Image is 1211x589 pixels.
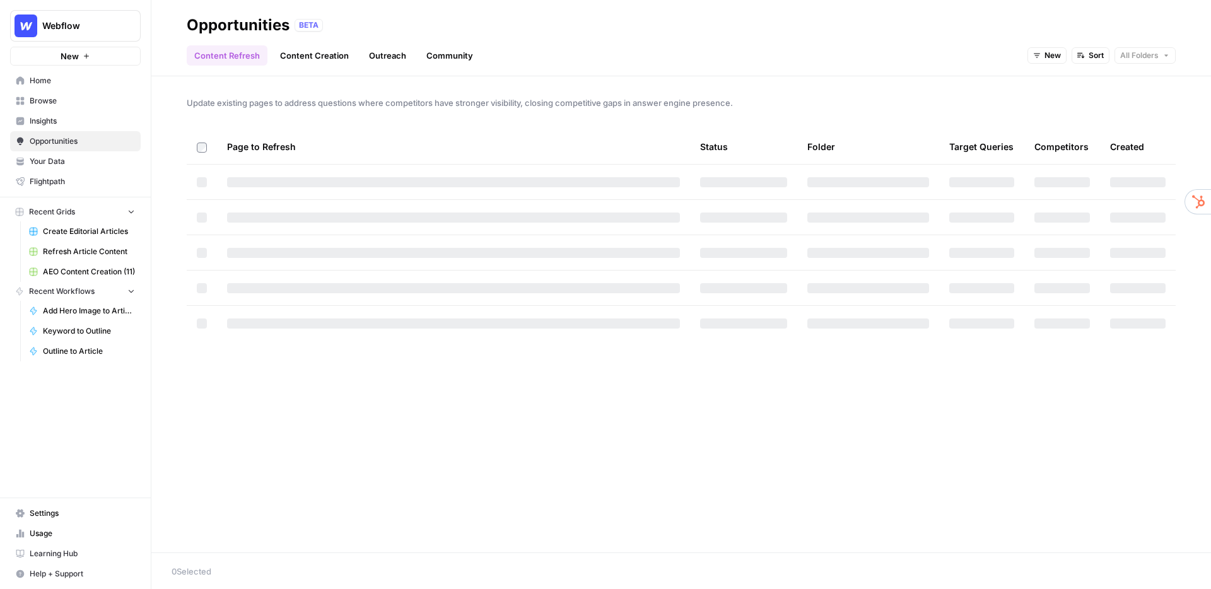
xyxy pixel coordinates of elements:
div: BETA [295,19,323,32]
a: Keyword to Outline [23,321,141,341]
span: Sort [1089,50,1104,61]
span: AEO Content Creation (11) [43,266,135,277]
span: Create Editorial Articles [43,226,135,237]
a: Content Creation [272,45,356,66]
a: Content Refresh [187,45,267,66]
span: Flightpath [30,176,135,187]
button: New [10,47,141,66]
span: Recent Workflows [29,286,95,297]
a: Settings [10,503,141,523]
div: 0 Selected [172,565,1191,578]
span: All Folders [1120,50,1159,61]
a: Insights [10,111,141,131]
span: Opportunities [30,136,135,147]
a: Browse [10,91,141,111]
div: Page to Refresh [227,129,680,164]
div: Competitors [1034,129,1089,164]
a: Flightpath [10,172,141,192]
span: Home [30,75,135,86]
a: AEO Content Creation (11) [23,262,141,282]
button: Recent Grids [10,202,141,221]
div: Created [1110,129,1144,164]
a: Learning Hub [10,544,141,564]
span: Webflow [42,20,119,32]
button: Sort [1072,47,1109,64]
span: Your Data [30,156,135,167]
span: New [1044,50,1061,61]
a: Add Hero Image to Article [23,301,141,321]
span: Insights [30,115,135,127]
span: Add Hero Image to Article [43,305,135,317]
a: Refresh Article Content [23,242,141,262]
span: Learning Hub [30,548,135,559]
a: Your Data [10,151,141,172]
a: Usage [10,523,141,544]
div: Status [700,129,728,164]
button: Workspace: Webflow [10,10,141,42]
span: Outline to Article [43,346,135,357]
span: Update existing pages to address questions where competitors have stronger visibility, closing co... [187,96,1176,109]
span: Refresh Article Content [43,246,135,257]
a: Outreach [361,45,414,66]
span: Usage [30,528,135,539]
button: Recent Workflows [10,282,141,301]
span: Help + Support [30,568,135,580]
a: Outline to Article [23,341,141,361]
img: Webflow Logo [15,15,37,37]
a: Create Editorial Articles [23,221,141,242]
span: Browse [30,95,135,107]
div: Folder [807,129,835,164]
span: Recent Grids [29,206,75,218]
a: Home [10,71,141,91]
button: All Folders [1114,47,1176,64]
div: Target Queries [949,129,1014,164]
a: Opportunities [10,131,141,151]
div: Opportunities [187,15,290,35]
span: Settings [30,508,135,519]
a: Community [419,45,481,66]
button: New [1027,47,1067,64]
button: Help + Support [10,564,141,584]
span: Keyword to Outline [43,325,135,337]
span: New [61,50,79,62]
